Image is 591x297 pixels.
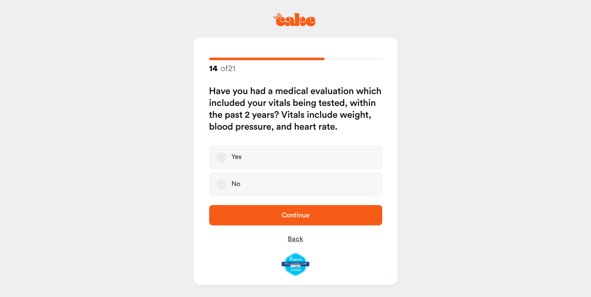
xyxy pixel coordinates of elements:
button: Yes [216,152,227,162]
button: Continue [209,205,382,225]
button: Back [209,229,382,249]
strong: of 21 [209,63,235,74]
span: Continue [282,212,310,219]
button: No [216,179,227,189]
img: legit-script-certified.png [282,253,309,276]
div: No [232,180,241,189]
span: Back [288,236,303,242]
span: 14 [209,64,218,74]
div: Yes [232,153,242,161]
h2: Have you had a medical evaluation which included your vitals being tested, within the past 2 year... [209,86,382,133]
